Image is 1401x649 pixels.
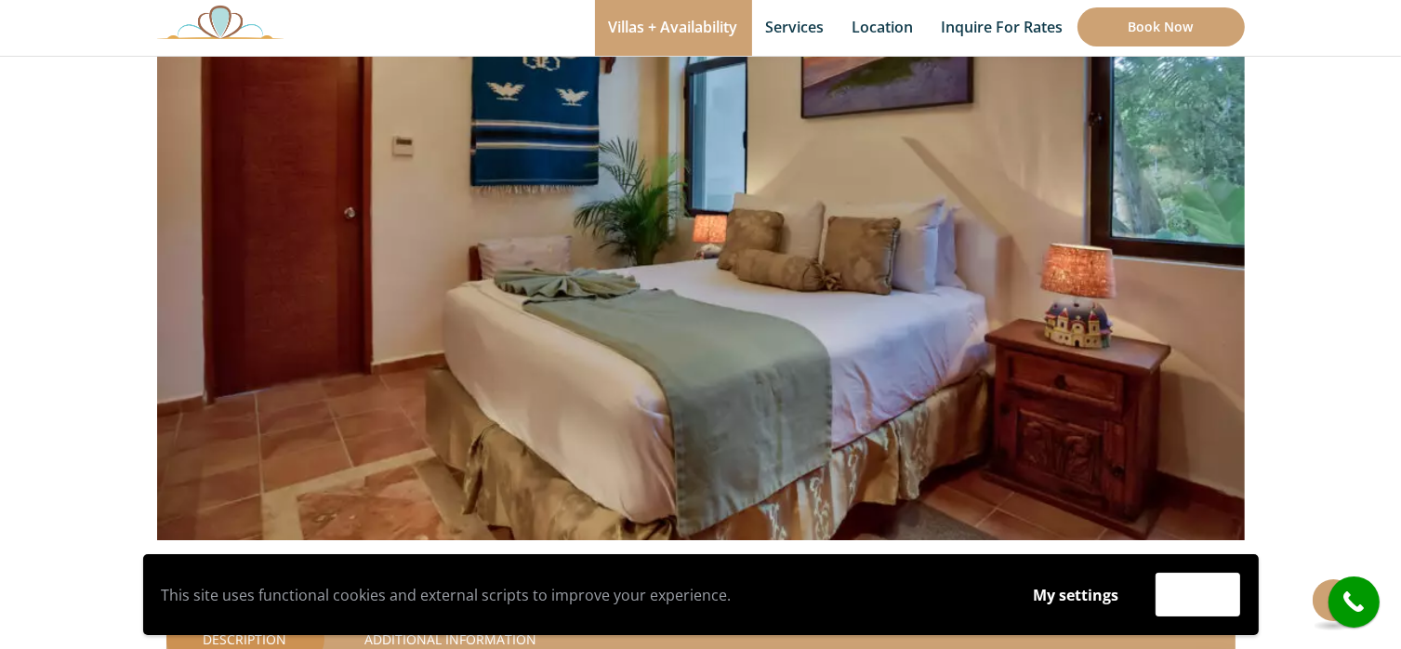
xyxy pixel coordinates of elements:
a: Villa Umakiha [157,550,294,579]
i: call [1333,581,1375,623]
button: My settings [1016,574,1137,616]
a: call [1328,576,1380,628]
button: Accept [1156,573,1240,616]
img: Awesome Logo [157,5,284,39]
a: Book Now [1077,7,1245,46]
p: This site uses functional cookies and external scripts to improve your experience. [162,581,998,609]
